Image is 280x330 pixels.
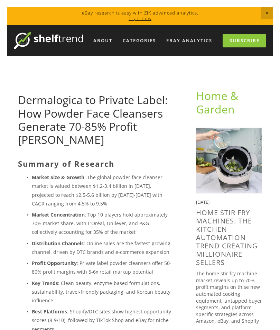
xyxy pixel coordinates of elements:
p: : The global powder face cleanser market is valued between $1.2-3.4 billion in [DATE], projected ... [32,173,174,208]
a: Home Stir Fry Machines: The Kitchen Automation Trend Creating Millionaire Sellers [196,208,258,267]
img: Home Stir Fry Machines: The Kitchen Automation Trend Creating Millionaire Sellers [196,128,262,194]
a: Home & Garden [196,88,241,116]
span: Close Announcement [261,7,273,19]
time: [DATE] [196,199,209,205]
a: Try it now [129,15,151,21]
p: The home stir fry machine market reveals up to 70% profit margins on thise new automated cooking ... [196,270,262,324]
strong: Summary of Research [18,158,114,169]
p: : Private label powder cleansers offer 50-80% profit margins with 5-6x retail markup potential [32,259,174,276]
img: ShelfTrend [14,32,83,49]
strong: Market Size & Growth [32,174,84,181]
strong: Market Concentration [32,211,85,218]
p: : Online sales are the fastest-growing channel, driven by DTC brands and e-commerce expansion [32,239,174,256]
a: Subscribe [223,34,266,47]
a: About [89,35,117,46]
p: : Clean beauty, enzyme-based formulations, sustainability, travel-friendly packaging, and Korean ... [32,279,174,305]
strong: Distribution Channels [32,240,84,247]
a: eBay Analytics [162,35,217,46]
strong: Best Platforms [32,308,67,315]
p: : Top 10 players hold approximately 70% market share, with L'Oréal, Unilever, and P&G collectivel... [32,210,174,237]
strong: Profit Opportunity [32,260,77,266]
div: Categories [118,35,160,46]
strong: Key Trends [32,280,58,286]
a: Dermalogica to Private Label: How Powder Face Cleansers Generate 70-85% Profit [PERSON_NAME] [18,92,168,147]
